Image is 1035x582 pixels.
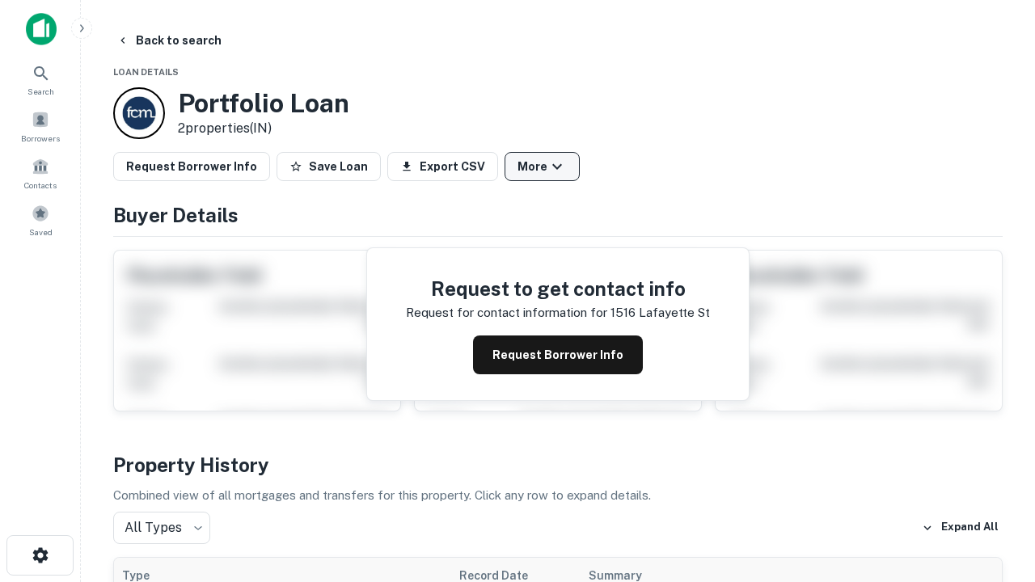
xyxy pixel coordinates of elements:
img: capitalize-icon.png [26,13,57,45]
button: More [505,152,580,181]
a: Contacts [5,151,76,195]
button: Request Borrower Info [113,152,270,181]
div: All Types [113,512,210,544]
button: Expand All [918,516,1003,540]
iframe: Chat Widget [954,401,1035,479]
h4: Property History [113,450,1003,479]
span: Loan Details [113,67,179,77]
p: 2 properties (IN) [178,119,349,138]
h4: Buyer Details [113,200,1003,230]
span: Saved [29,226,53,238]
h3: Portfolio Loan [178,88,349,119]
p: Request for contact information for [406,303,607,323]
span: Search [27,85,54,98]
span: Borrowers [21,132,60,145]
p: 1516 lafayette st [610,303,710,323]
button: Request Borrower Info [473,335,643,374]
a: Saved [5,198,76,242]
p: Combined view of all mortgages and transfers for this property. Click any row to expand details. [113,486,1003,505]
a: Borrowers [5,104,76,148]
button: Back to search [110,26,228,55]
button: Save Loan [277,152,381,181]
a: Search [5,57,76,101]
h4: Request to get contact info [406,274,710,303]
button: Export CSV [387,152,498,181]
span: Contacts [24,179,57,192]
